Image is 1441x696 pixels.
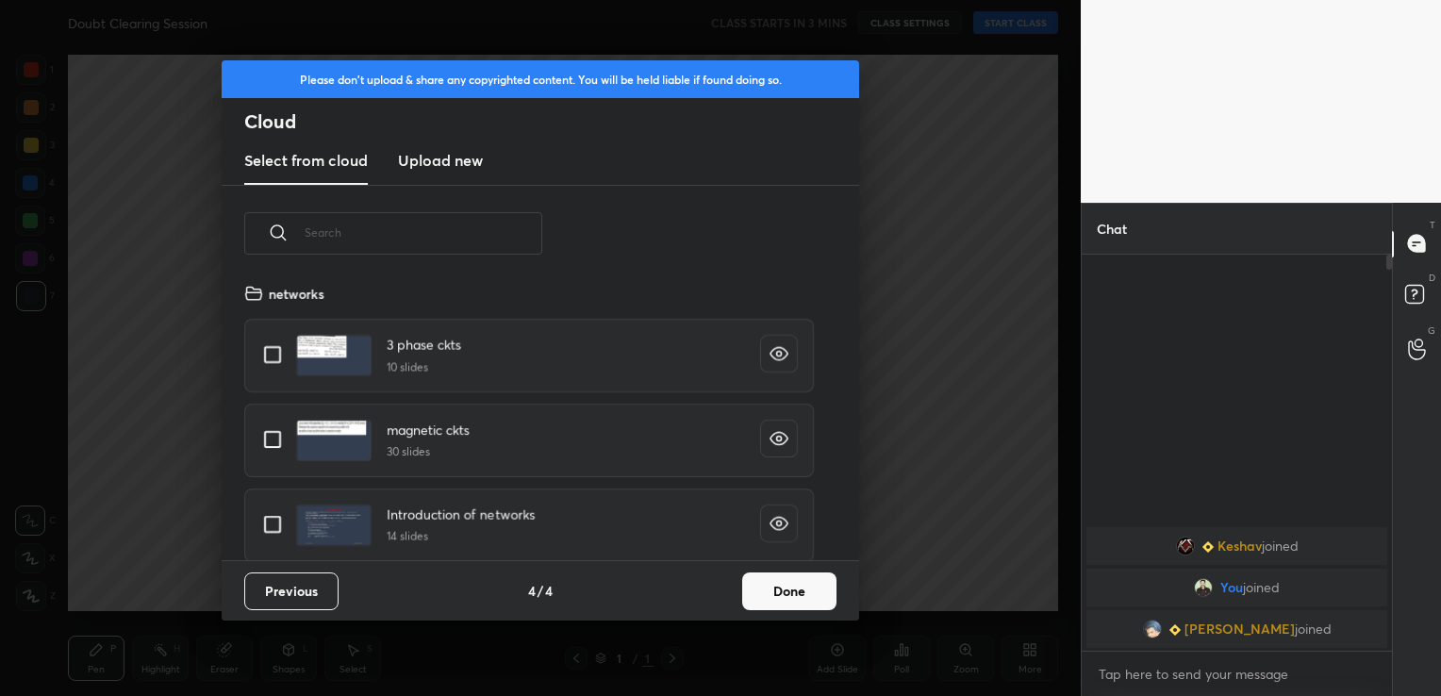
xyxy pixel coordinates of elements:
[296,420,372,461] img: 1612630411ILPWV2.pdf
[538,581,543,601] h4: /
[1184,621,1295,637] span: [PERSON_NAME]
[398,149,483,172] h3: Upload new
[387,420,470,439] h4: magnetic ckts
[222,276,836,560] div: grid
[1082,523,1392,652] div: grid
[1262,539,1299,554] span: joined
[545,581,553,601] h4: 4
[1430,218,1435,232] p: T
[244,572,339,610] button: Previous
[387,358,461,375] h5: 10 slides
[269,284,323,304] h4: networks
[1169,623,1181,635] img: Learner_Badge_beginner_1_8b307cf2a0.svg
[244,149,368,172] h3: Select from cloud
[1429,271,1435,285] p: D
[1194,578,1213,597] img: 92155e9b22ef4df58f3aabcf37ccfb9e.jpg
[222,60,859,98] div: Please don't upload & share any copyrighted content. You will be held liable if found doing so.
[1243,580,1280,595] span: joined
[387,335,461,355] h4: 3 phase ckts
[528,581,536,601] h4: 4
[1220,580,1243,595] span: You
[1202,540,1214,552] img: Learner_Badge_beginner_1_8b307cf2a0.svg
[1217,539,1262,554] span: Keshav
[305,192,542,273] input: Search
[742,572,836,610] button: Done
[296,335,372,376] img: 1612630411KFQEK3.pdf
[1295,621,1332,637] span: joined
[1143,620,1162,638] img: 3ff106bf352749fe9b4a8bd31eb9a111.7824843_
[387,505,535,524] h4: Introduction of networks
[1176,537,1195,555] img: 219fde80e6c248bfa3ccb4a9ff731acb.18690801_3
[1082,204,1142,254] p: Chat
[296,505,372,546] img: 1612630411F3WXYO.pdf
[1428,323,1435,338] p: G
[244,109,859,134] h2: Cloud
[387,443,470,460] h5: 30 slides
[387,528,535,545] h5: 14 slides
